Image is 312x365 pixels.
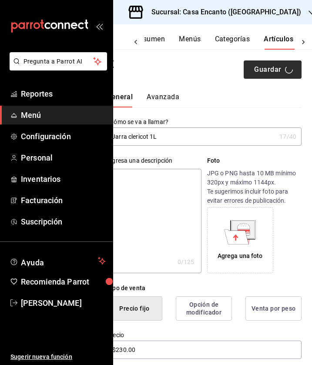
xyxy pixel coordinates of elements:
[21,256,94,266] span: Ayuda
[135,35,285,50] div: navigation tabs
[209,209,271,271] div: Agrega una foto
[178,258,195,266] div: 0 /125
[218,251,263,261] div: Agrega una foto
[107,341,302,359] input: $0.00
[21,276,106,288] span: Recomienda Parrot
[10,352,106,362] span: Sugerir nueva función
[96,23,103,30] button: open_drawer_menu
[279,132,296,141] div: 17 /40
[107,332,302,338] label: Precio
[135,35,165,50] button: Resumen
[107,93,133,107] button: General
[107,296,162,321] button: Precio fijo
[23,57,94,66] span: Pregunta a Parrot AI
[144,7,302,17] h3: Sucursal: Casa Encanto ([GEOGRAPHIC_DATA])
[21,131,106,142] span: Configuración
[107,119,302,125] label: ¿Cómo se va a llamar?
[21,152,106,164] span: Personal
[107,284,302,293] div: Tipo de venta
[179,35,201,50] button: Menús
[6,63,107,72] a: Pregunta a Parrot AI
[107,93,291,107] div: navigation tabs
[21,216,106,228] span: Suscripción
[207,156,302,165] p: Foto
[245,296,302,321] button: Venta por peso
[21,109,106,121] span: Menú
[21,297,106,309] span: [PERSON_NAME]
[215,35,250,50] button: Categorías
[10,52,107,70] button: Pregunta a Parrot AI
[107,156,201,165] div: Ingresa una descripción
[207,169,302,205] p: JPG o PNG hasta 10 MB mínimo 320px y máximo 1144px. Te sugerimos incluir foto para evitar errores...
[147,93,179,107] button: Avanzada
[264,35,293,50] button: Artículos
[21,88,106,100] span: Reportes
[21,194,106,206] span: Facturación
[176,296,232,321] button: Opción de modificador
[21,173,106,185] span: Inventarios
